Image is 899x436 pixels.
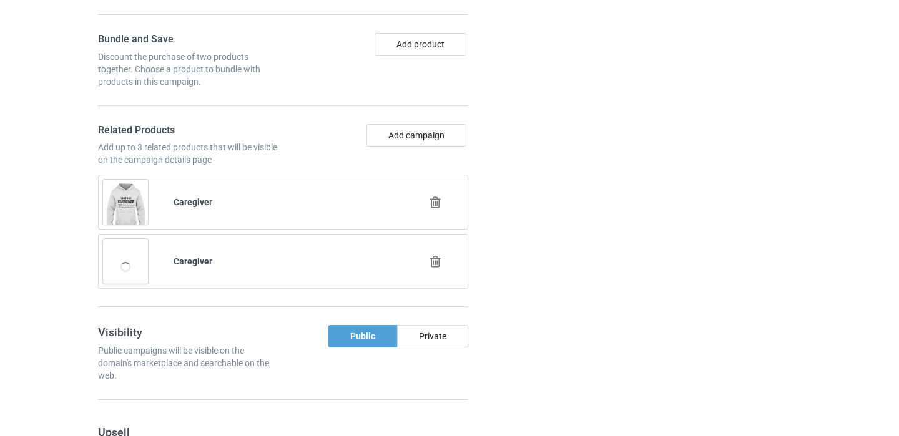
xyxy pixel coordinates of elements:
b: Caregiver [174,256,212,266]
div: Discount the purchase of two products together. Choose a product to bundle with products in this ... [98,51,279,88]
h4: Related Products [98,124,279,137]
div: Private [397,325,468,347]
div: Add up to 3 related products that will be visible on the campaign details page [98,141,279,166]
h3: Visibility [98,325,279,339]
button: Add product [375,33,466,56]
b: Caregiver [174,197,212,207]
h4: Bundle and Save [98,33,279,46]
div: Public campaigns will be visible on the domain's marketplace and searchable on the web. [98,344,279,382]
div: Public [328,325,397,347]
button: Add campaign [366,124,466,147]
